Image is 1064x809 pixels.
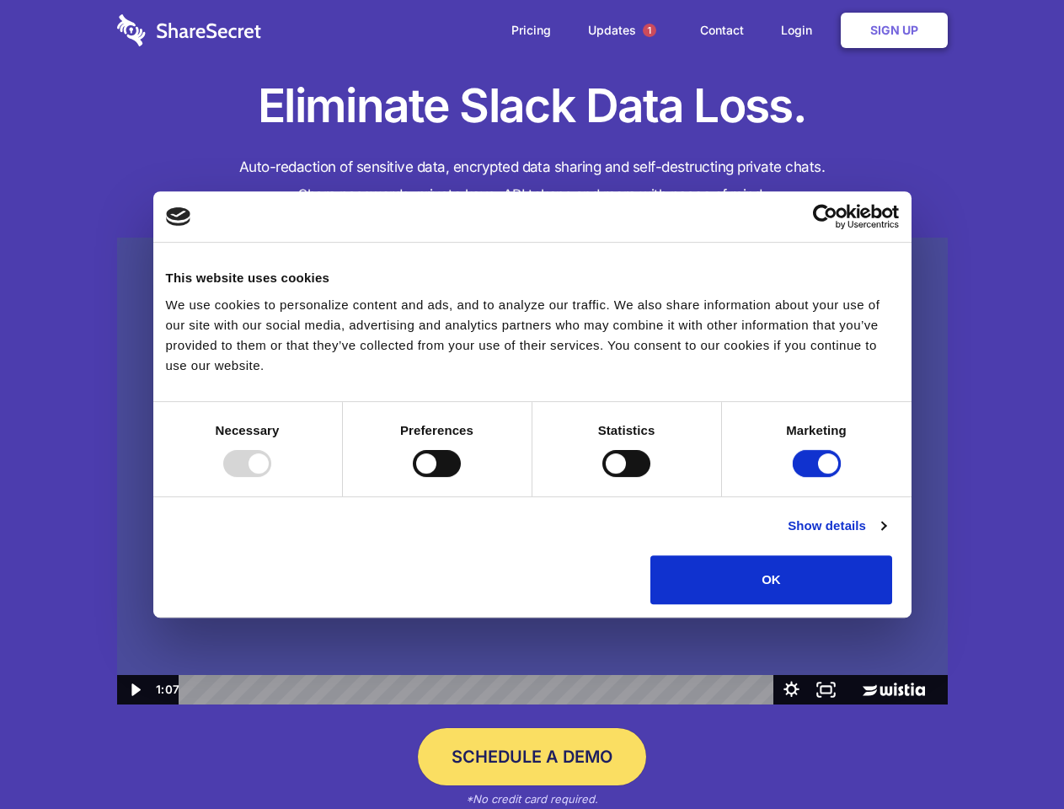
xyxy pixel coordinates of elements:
[117,14,261,46] img: logo-wordmark-white-trans-d4663122ce5f474addd5e946df7df03e33cb6a1c49d2221995e7729f52c070b2.svg
[650,555,892,604] button: OK
[495,4,568,56] a: Pricing
[841,13,948,48] a: Sign Up
[117,238,948,705] img: Sharesecret
[843,675,947,705] a: Wistia Logo -- Learn More
[683,4,761,56] a: Contact
[643,24,656,37] span: 1
[774,675,809,705] button: Show settings menu
[809,675,843,705] button: Fullscreen
[786,423,847,437] strong: Marketing
[166,268,899,288] div: This website uses cookies
[400,423,473,437] strong: Preferences
[980,725,1044,789] iframe: Drift Widget Chat Controller
[117,76,948,137] h1: Eliminate Slack Data Loss.
[166,295,899,376] div: We use cookies to personalize content and ads, and to analyze our traffic. We also share informat...
[466,792,598,806] em: *No credit card required.
[751,204,899,229] a: Usercentrics Cookiebot - opens in a new window
[117,153,948,209] h4: Auto-redaction of sensitive data, encrypted data sharing and self-destructing private chats. Shar...
[117,675,152,705] button: Play Video
[764,4,837,56] a: Login
[166,207,191,226] img: logo
[216,423,280,437] strong: Necessary
[598,423,655,437] strong: Statistics
[788,516,885,536] a: Show details
[418,728,646,785] a: Schedule a Demo
[192,675,766,705] div: Playbar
